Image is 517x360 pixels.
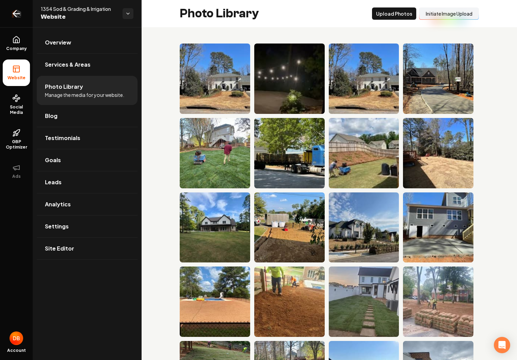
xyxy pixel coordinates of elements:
a: Blog [37,105,138,127]
a: Services & Areas [37,54,138,75]
span: Overview [45,38,71,47]
img: No alt text set for this photo [329,44,399,114]
button: Open user button [10,331,23,345]
h2: Photo Library [180,7,259,20]
img: No alt text set for this photo [180,118,250,188]
span: Account [7,348,26,353]
span: Services & Areas [45,61,91,69]
a: Social Media [3,89,30,121]
a: Overview [37,32,138,53]
div: Open Intercom Messenger [494,337,510,353]
img: No alt text set for this photo [254,118,325,188]
img: No alt text set for this photo [180,44,250,114]
a: Analytics [37,193,138,215]
span: Website [5,75,28,81]
span: 1354 Sod & Grading & Irrigation [41,5,117,12]
img: No alt text set for this photo [329,118,399,188]
img: Damian Bednarz [10,331,23,345]
span: Leads [45,178,62,186]
span: Ads [10,174,23,179]
span: Analytics [45,200,71,208]
span: Manage the media for your website. [45,91,124,98]
img: No alt text set for this photo [254,192,325,263]
span: GBP Optimizer [3,139,30,150]
img: No alt text set for this photo [254,44,325,114]
span: Testimonials [45,134,80,142]
span: Settings [45,222,69,230]
img: No alt text set for this photo [180,267,250,337]
img: No alt text set for this photo [329,192,399,263]
img: No alt text set for this photo [403,118,473,188]
button: Ads [3,158,30,185]
img: No alt text set for this photo [180,192,250,263]
a: Company [3,30,30,57]
img: No alt text set for this photo [403,267,473,337]
img: No alt text set for this photo [329,267,399,337]
a: GBP Optimizer [3,123,30,155]
span: Website [41,12,117,22]
span: Site Editor [45,244,74,253]
span: Goals [45,156,61,164]
img: No alt text set for this photo [403,44,473,114]
span: Photo Library [45,83,83,91]
a: Goals [37,149,138,171]
a: Leads [37,171,138,193]
a: Settings [37,216,138,237]
img: No alt text set for this photo [254,267,325,337]
button: Initiate Image Upload [419,7,479,20]
span: Blog [45,112,58,120]
a: Testimonials [37,127,138,149]
span: Company [3,46,30,51]
span: Social Media [3,104,30,115]
button: Upload Photos [372,7,416,20]
a: Site Editor [37,238,138,259]
img: No alt text set for this photo [403,192,473,263]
